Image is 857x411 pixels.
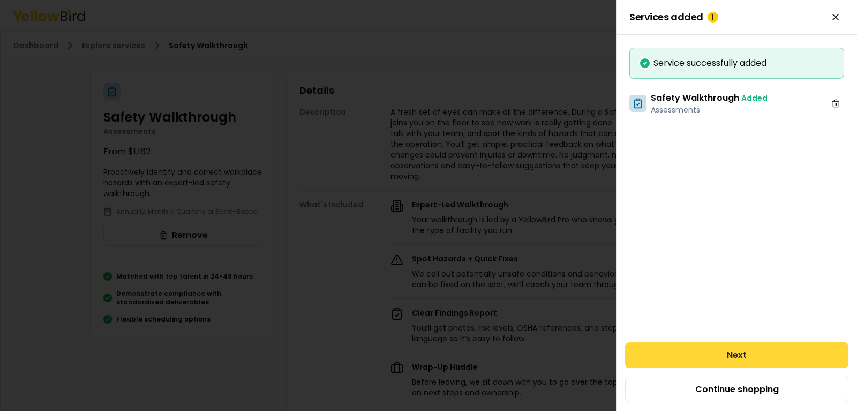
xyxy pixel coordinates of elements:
[827,9,844,26] button: Close
[651,104,768,115] p: Assessments
[625,377,848,402] button: Continue shopping
[638,57,835,70] div: Service successfully added
[741,93,768,103] span: Added
[629,12,718,23] span: Services added
[625,342,848,368] button: Next
[708,12,718,23] div: 1
[651,92,768,104] h3: Safety Walkthrough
